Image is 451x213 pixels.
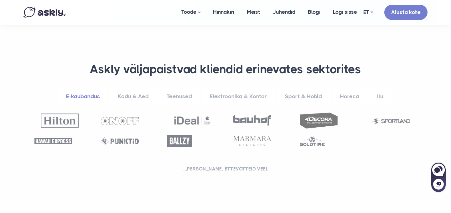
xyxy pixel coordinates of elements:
img: Hilton [41,114,79,128]
img: Hawaii Express [34,138,72,144]
a: Teenused [158,88,200,105]
h2: ...[PERSON_NAME] ettevõtteid veel [31,166,420,172]
img: Marmara Sterling [233,136,271,146]
iframe: Askly chat [431,161,446,193]
img: OnOff [101,117,139,125]
img: Ideal [174,113,211,128]
img: Bauhof [233,115,271,126]
a: Alusta kohe [384,5,428,20]
a: ET [363,8,373,17]
a: Sport & Hobid [277,88,330,105]
a: E-kaubandus [58,88,108,105]
a: Elektroonika & Kontor [202,88,275,105]
a: Ilu [369,88,391,105]
img: Askly [23,7,65,18]
h3: Askly väljapaistvad kliendid erinevates sektorites [31,62,420,77]
a: Kodu & Aed [110,88,157,105]
img: Punktid [101,137,139,145]
img: Sportland [372,119,410,124]
img: Goldtime [300,136,325,146]
a: Horeca [332,88,367,105]
img: Ballzy [167,135,192,147]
